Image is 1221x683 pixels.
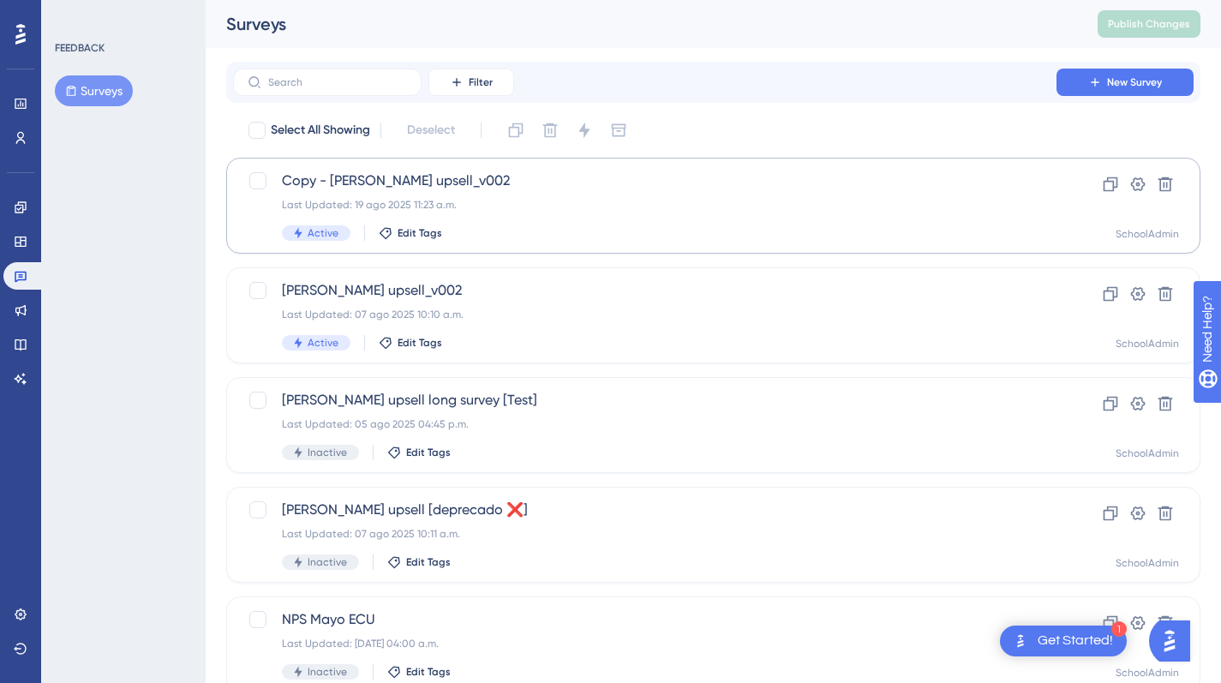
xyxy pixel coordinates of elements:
div: Last Updated: [DATE] 04:00 a.m. [282,637,1008,650]
span: Edit Tags [406,446,451,459]
span: Edit Tags [398,336,442,350]
span: Deselect [407,120,455,141]
input: Search [268,76,407,88]
div: Get Started! [1038,632,1113,650]
button: Edit Tags [387,446,451,459]
span: Edit Tags [398,226,442,240]
div: SchoolAdmin [1116,227,1179,241]
span: Need Help? [40,4,107,25]
div: Last Updated: 05 ago 2025 04:45 p.m. [282,417,1008,431]
div: Open Get Started! checklist, remaining modules: 1 [1000,626,1127,656]
button: Edit Tags [379,336,442,350]
button: Edit Tags [387,665,451,679]
span: New Survey [1107,75,1162,89]
div: SchoolAdmin [1116,556,1179,570]
div: Last Updated: 07 ago 2025 10:11 a.m. [282,527,1008,541]
span: Edit Tags [406,665,451,679]
div: FEEDBACK [55,41,105,55]
span: Filter [469,75,493,89]
button: Deselect [392,115,470,146]
div: Last Updated: 07 ago 2025 10:10 a.m. [282,308,1008,321]
div: SchoolAdmin [1116,666,1179,680]
div: Last Updated: 19 ago 2025 11:23 a.m. [282,198,1008,212]
button: Filter [428,69,514,96]
span: Copy - [PERSON_NAME] upsell_v002 [282,171,1008,191]
button: Surveys [55,75,133,106]
span: [PERSON_NAME] upsell [deprecado ❌] [282,500,1008,520]
span: NPS Mayo ECU [282,609,1008,630]
button: Publish Changes [1098,10,1200,38]
span: [PERSON_NAME] upsell_v002 [282,280,1008,301]
button: New Survey [1056,69,1194,96]
span: Edit Tags [406,555,451,569]
span: Inactive [308,555,347,569]
span: Publish Changes [1108,17,1190,31]
iframe: UserGuiding AI Assistant Launcher [1149,615,1200,667]
span: Select All Showing [271,120,370,141]
span: Inactive [308,665,347,679]
span: Inactive [308,446,347,459]
div: SchoolAdmin [1116,446,1179,460]
button: Edit Tags [387,555,451,569]
span: [PERSON_NAME] upsell long survey [Test] [282,390,1008,410]
div: 1 [1111,621,1127,637]
span: Active [308,336,338,350]
div: SchoolAdmin [1116,337,1179,350]
img: launcher-image-alternative-text [1010,631,1031,651]
div: Surveys [226,12,1055,36]
button: Edit Tags [379,226,442,240]
span: Active [308,226,338,240]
